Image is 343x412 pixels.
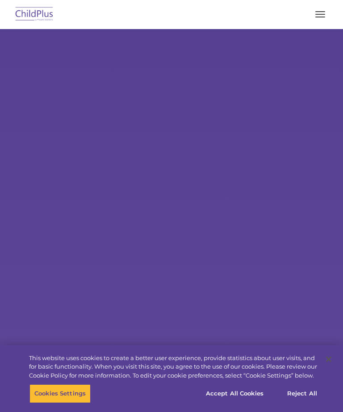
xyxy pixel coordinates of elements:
[13,4,55,25] img: ChildPlus by Procare Solutions
[319,349,339,369] button: Close
[29,384,91,403] button: Cookies Settings
[29,354,319,380] div: This website uses cookies to create a better user experience, provide statistics about user visit...
[201,384,268,403] button: Accept All Cookies
[274,384,330,403] button: Reject All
